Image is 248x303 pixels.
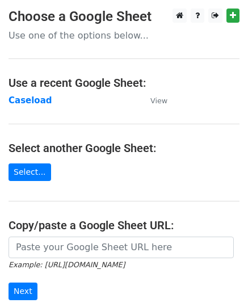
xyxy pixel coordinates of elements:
small: Example: [URL][DOMAIN_NAME] [9,260,125,269]
input: Next [9,283,37,300]
a: Caseload [9,95,52,106]
a: View [139,95,167,106]
h4: Copy/paste a Google Sheet URL: [9,218,239,232]
h4: Use a recent Google Sheet: [9,76,239,90]
small: View [150,96,167,105]
h3: Choose a Google Sheet [9,9,239,25]
p: Use one of the options below... [9,30,239,41]
input: Paste your Google Sheet URL here [9,237,234,258]
a: Select... [9,163,51,181]
h4: Select another Google Sheet: [9,141,239,155]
